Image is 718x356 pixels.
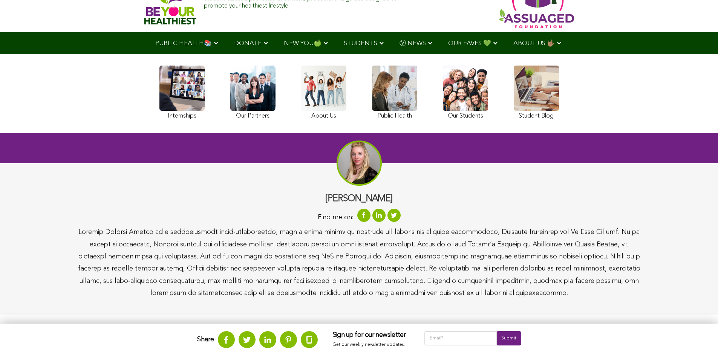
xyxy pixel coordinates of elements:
[155,40,212,47] span: PUBLIC HEALTH📚
[78,193,640,205] h3: [PERSON_NAME]
[197,336,214,343] strong: Share
[513,40,555,47] span: ABOUT US 🤟🏽
[344,40,377,47] span: STUDENTS
[680,320,718,356] iframe: Chat Widget
[306,336,312,344] img: glassdoor.svg
[497,331,521,345] input: Submit
[144,32,574,54] div: Navigation Menu
[318,211,354,223] span: Find me on:
[448,40,491,47] span: OUR FAVES 💚
[333,331,409,339] h3: Sign up for our newsletter
[78,226,640,299] div: Loremip Dolorsi Ametco ad e seddoeiusmodt incid-utlaboreetdo, magn a enima minimv qu nostrude ull...
[400,40,426,47] span: Ⓥ NEWS
[284,40,321,47] span: NEW YOU🍏
[424,331,497,345] input: Email*
[234,40,262,47] span: DONATE
[333,341,409,349] p: Get our weekly newsletter updates.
